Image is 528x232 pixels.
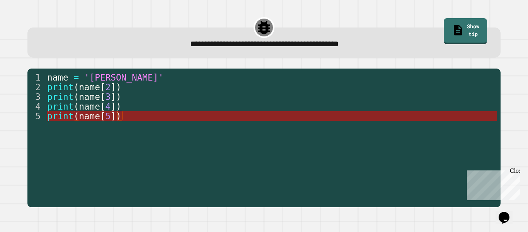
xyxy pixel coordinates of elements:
[47,72,68,82] span: name
[47,101,73,112] span: print
[79,111,100,121] span: name
[79,92,100,102] span: name
[111,82,121,92] span: ])
[106,101,111,112] span: 4
[496,201,520,224] iframe: chat widget
[79,82,100,92] span: name
[73,111,79,121] span: (
[464,167,520,200] iframe: chat widget
[79,101,100,112] span: name
[100,101,106,112] span: [
[73,82,79,92] span: (
[106,82,111,92] span: 2
[100,82,106,92] span: [
[106,92,111,102] span: 3
[444,18,487,44] a: Show tip
[106,111,111,121] span: 5
[27,111,46,121] div: 5
[73,72,79,82] span: =
[47,92,73,102] span: print
[111,101,121,112] span: ])
[47,111,73,121] span: print
[100,111,106,121] span: [
[73,92,79,102] span: (
[73,101,79,112] span: (
[111,111,121,121] span: ])
[3,3,53,49] div: Chat with us now!Close
[27,72,46,82] div: 1
[47,82,73,92] span: print
[111,92,121,102] span: ])
[27,92,46,101] div: 3
[27,82,46,92] div: 2
[27,101,46,111] div: 4
[84,72,164,82] span: '[PERSON_NAME]'
[100,92,106,102] span: [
